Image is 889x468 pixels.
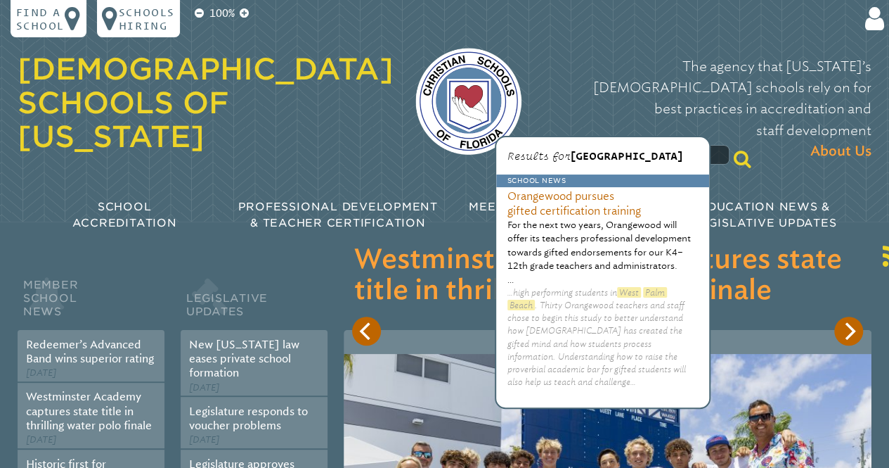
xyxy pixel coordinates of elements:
[643,287,667,298] mark: Palm
[693,200,836,229] span: Education News & Legislative Updates
[834,317,864,346] button: Next
[496,175,709,186] p: School News
[189,338,299,380] a: New [US_STATE] law eases private school formation
[18,51,394,154] a: [DEMOGRAPHIC_DATA] Schools of [US_STATE]
[617,287,641,298] mark: West
[26,390,152,432] a: Westminster Academy captures state title in thrilling water polo finale
[26,434,56,445] span: [DATE]
[189,382,219,393] span: [DATE]
[207,6,238,22] p: 100%
[26,367,56,378] span: [DATE]
[26,338,154,365] a: Redeemer’s Advanced Band wins superior rating
[507,187,699,218] a: Orangewood pursues gifted certification training
[507,148,699,164] p: Results for
[119,6,175,32] p: Schools Hiring
[810,141,871,163] span: About Us
[507,273,699,286] p: …
[16,6,65,32] p: Find a school
[189,405,308,432] a: Legislature responds to voucher problems
[507,218,699,272] p: For the next two years, Orangewood will offer its teachers professional development towards gifte...
[181,275,327,330] h2: Legislative Updates
[469,200,633,229] span: Meetings & Workshops for Educators
[507,286,699,389] p: …high performing students in . Thirty Orangewood teachers and staff chose to begin this study to ...
[18,275,164,330] h2: Member School News
[72,200,177,229] span: School Accreditation
[352,317,382,346] button: Previous
[571,149,682,162] span: [GEOGRAPHIC_DATA]
[189,434,219,445] span: [DATE]
[354,246,860,307] h3: Westminster Academy captures state title in thrilling water polo finale
[507,300,535,310] mark: Beach
[543,56,871,163] p: The agency that [US_STATE]’s [DEMOGRAPHIC_DATA] schools rely on for best practices in accreditati...
[496,187,709,218] h3: Orangewood pursues gifted certification training
[415,48,522,155] img: csf-logo-web-colors.png
[238,200,438,229] span: Professional Development & Teacher Certification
